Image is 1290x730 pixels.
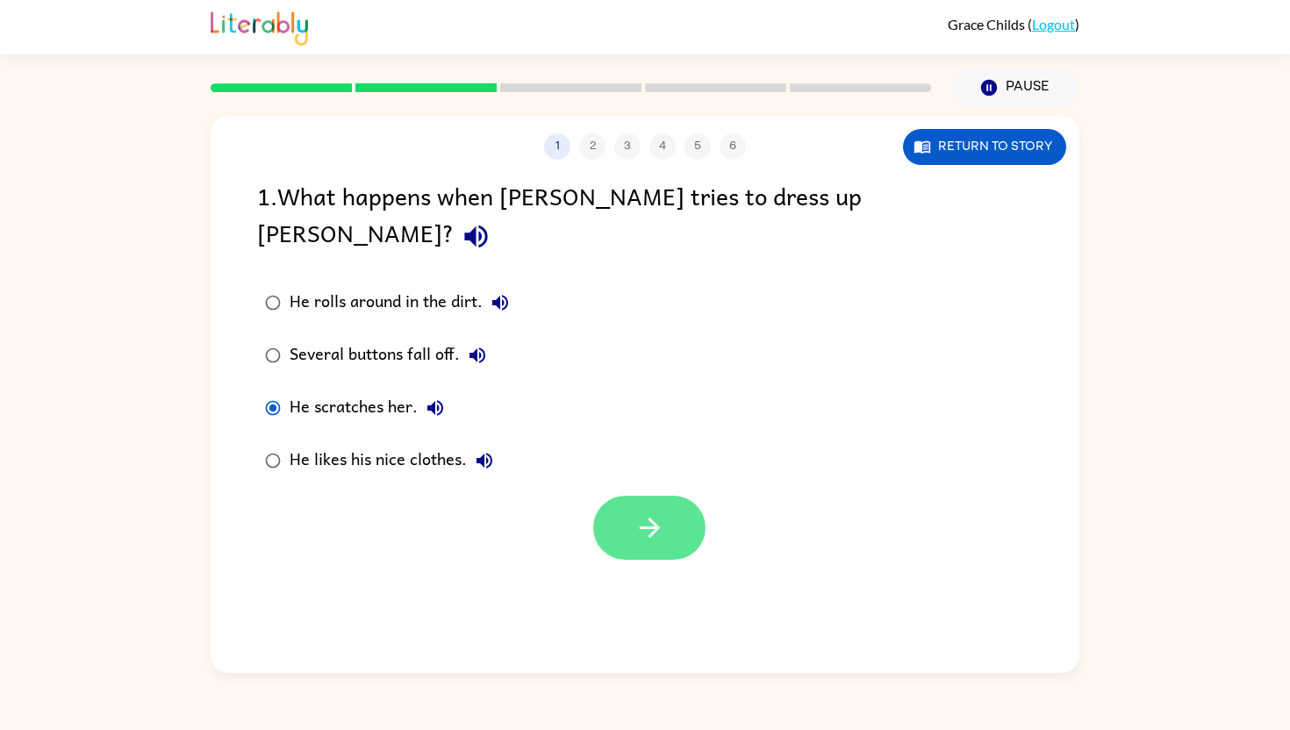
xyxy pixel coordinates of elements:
[952,68,1079,108] button: Pause
[290,443,502,478] div: He likes his nice clothes.
[948,16,1079,32] div: ( )
[290,338,495,373] div: Several buttons fall off.
[211,7,308,46] img: Literably
[257,177,1033,259] div: 1 . What happens when [PERSON_NAME] tries to dress up [PERSON_NAME]?
[1032,16,1075,32] a: Logout
[544,133,570,160] button: 1
[418,390,453,426] button: He scratches her.
[460,338,495,373] button: Several buttons fall off.
[290,390,453,426] div: He scratches her.
[483,285,518,320] button: He rolls around in the dirt.
[467,443,502,478] button: He likes his nice clothes.
[290,285,518,320] div: He rolls around in the dirt.
[948,16,1028,32] span: Grace Childs
[903,129,1066,165] button: Return to story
